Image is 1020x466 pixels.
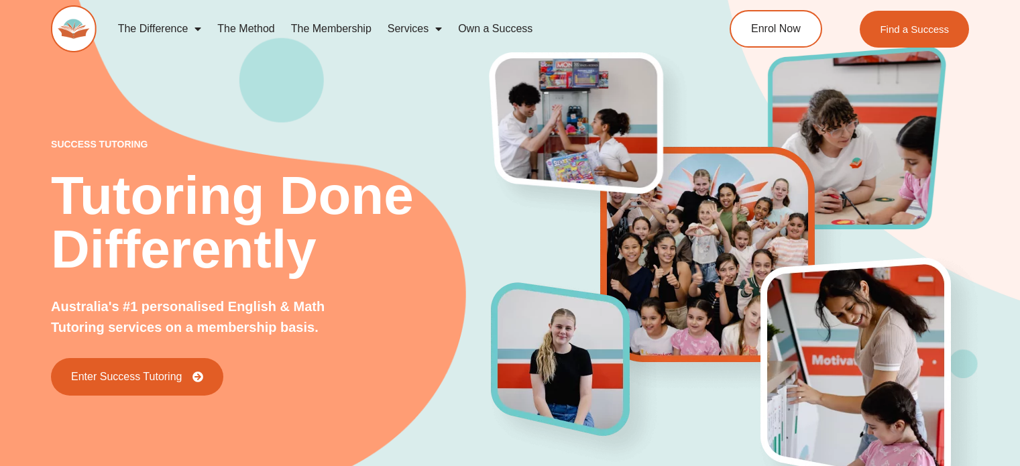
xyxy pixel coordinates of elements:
a: The Membership [283,13,380,44]
a: Enter Success Tutoring [51,358,223,396]
nav: Menu [110,13,677,44]
a: Services [380,13,450,44]
a: Enrol Now [730,10,822,48]
a: The Method [209,13,282,44]
h2: Tutoring Done Differently [51,169,492,276]
a: Own a Success [450,13,541,44]
a: The Difference [110,13,210,44]
p: success tutoring [51,139,492,149]
p: Australia's #1 personalised English & Math Tutoring services on a membership basis. [51,296,373,338]
span: Enrol Now [751,23,801,34]
a: Find a Success [860,11,969,48]
span: Enter Success Tutoring [71,371,182,382]
span: Find a Success [880,24,949,34]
